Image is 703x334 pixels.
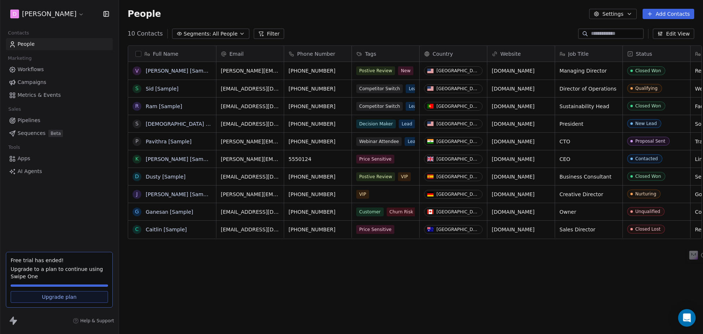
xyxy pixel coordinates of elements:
[635,121,657,126] div: New Lead
[635,156,658,161] div: Contacted
[635,86,658,91] div: Qualifying
[568,50,589,58] span: Job Title
[135,85,138,92] div: S
[6,153,113,165] a: Apps
[297,50,335,58] span: Phone Number
[230,50,244,58] span: Email
[6,76,113,88] a: Campaigns
[589,9,636,19] button: Settings
[221,67,279,74] span: [PERSON_NAME][EMAIL_ADDRESS][DOMAIN_NAME]
[492,139,535,144] a: [DOMAIN_NAME]
[18,168,42,175] span: AI Agents
[678,309,696,327] div: Open Intercom Messenger
[406,102,422,111] span: Lead
[405,137,421,146] span: Lead
[6,114,113,126] a: Pipelines
[635,227,661,232] div: Closed Lost
[406,84,422,93] span: Lead
[492,121,535,127] a: [DOMAIN_NAME]
[5,27,32,38] span: Contacts
[73,318,114,324] a: Help & Support
[386,208,416,216] span: Churn Risk
[559,208,618,216] span: Owner
[22,9,77,19] span: [PERSON_NAME]
[80,318,114,324] span: Help & Support
[146,174,186,180] a: Dusty [Sample]
[356,137,402,146] span: Webinar Attendee
[6,63,113,76] a: Workflows
[18,117,40,124] span: Pipelines
[146,68,213,74] a: [PERSON_NAME] [Sample]
[487,46,555,62] div: Website
[436,209,479,214] div: [GEOGRAPHIC_DATA]
[135,102,139,110] div: R
[221,208,279,216] span: [EMAIL_ADDRESS][DOMAIN_NAME]
[221,191,279,198] span: [PERSON_NAME][EMAIL_ADDRESS][DOMAIN_NAME]
[42,293,77,301] span: Upgrade plan
[284,46,351,62] div: Phone Number
[356,190,369,199] span: VIP
[559,120,618,128] span: President
[153,50,179,58] span: Full Name
[221,173,279,180] span: [EMAIL_ADDRESS][DOMAIN_NAME]
[289,155,347,163] span: 5550124
[221,226,279,233] span: [EMAIL_ADDRESS][DOMAIN_NAME]
[492,191,535,197] a: [DOMAIN_NAME]
[18,155,30,162] span: Apps
[436,68,479,73] div: [GEOGRAPHIC_DATA]
[18,66,44,73] span: Workflows
[6,89,113,101] a: Metrics & Events
[433,50,453,58] span: Country
[135,173,139,180] div: D
[436,157,479,162] div: [GEOGRAPHIC_DATA]
[623,46,690,62] div: Status
[436,174,479,179] div: [GEOGRAPHIC_DATA]
[492,174,535,180] a: [DOMAIN_NAME]
[135,225,139,233] div: C
[5,142,23,153] span: Tools
[559,85,618,92] span: Director of Operations
[559,173,618,180] span: Business Consultant
[635,209,660,214] div: Unqualified
[635,191,656,197] div: Nurturing
[356,172,395,181] span: Postive Review
[221,103,279,110] span: [EMAIL_ADDRESS][DOMAIN_NAME]
[135,120,138,128] div: S
[221,85,279,92] span: [EMAIL_ADDRESS][DOMAIN_NAME]
[559,155,618,163] span: CEO
[289,226,347,233] span: [PHONE_NUMBER]
[356,66,395,75] span: Postive Review
[18,129,45,137] span: Sequences
[356,120,396,128] span: Decision Maker
[13,10,17,18] span: D
[128,62,216,322] div: grid
[492,156,535,162] a: [DOMAIN_NAME]
[635,103,661,109] div: Closed Won
[146,86,179,92] a: Sid [Sample]
[146,209,193,215] a: Ganesan [Sample]
[135,155,138,163] div: K
[18,40,35,48] span: People
[356,208,384,216] span: Customer
[216,46,284,62] div: Email
[643,9,694,19] button: Add Contacts
[501,50,521,58] span: Website
[289,67,347,74] span: [PHONE_NUMBER]
[559,103,618,110] span: Sustainability Head
[559,226,618,233] span: Sales Director
[18,78,46,86] span: Campaigns
[398,120,415,128] span: Lead
[9,8,86,20] button: D[PERSON_NAME]
[365,50,376,58] span: Tags
[352,46,419,62] div: Tags
[492,68,535,74] a: [DOMAIN_NAME]
[11,291,108,303] a: Upgrade plan
[436,139,479,144] div: [GEOGRAPHIC_DATA]
[653,29,694,39] button: Edit View
[635,139,665,144] div: Proposal Sent
[436,121,479,126] div: [GEOGRAPHIC_DATA]
[492,103,535,109] a: [DOMAIN_NAME]
[11,265,108,280] span: Upgrade to a plan to continue using Swipe One
[6,165,113,177] a: AI Agents
[356,225,394,234] span: Price Sensitive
